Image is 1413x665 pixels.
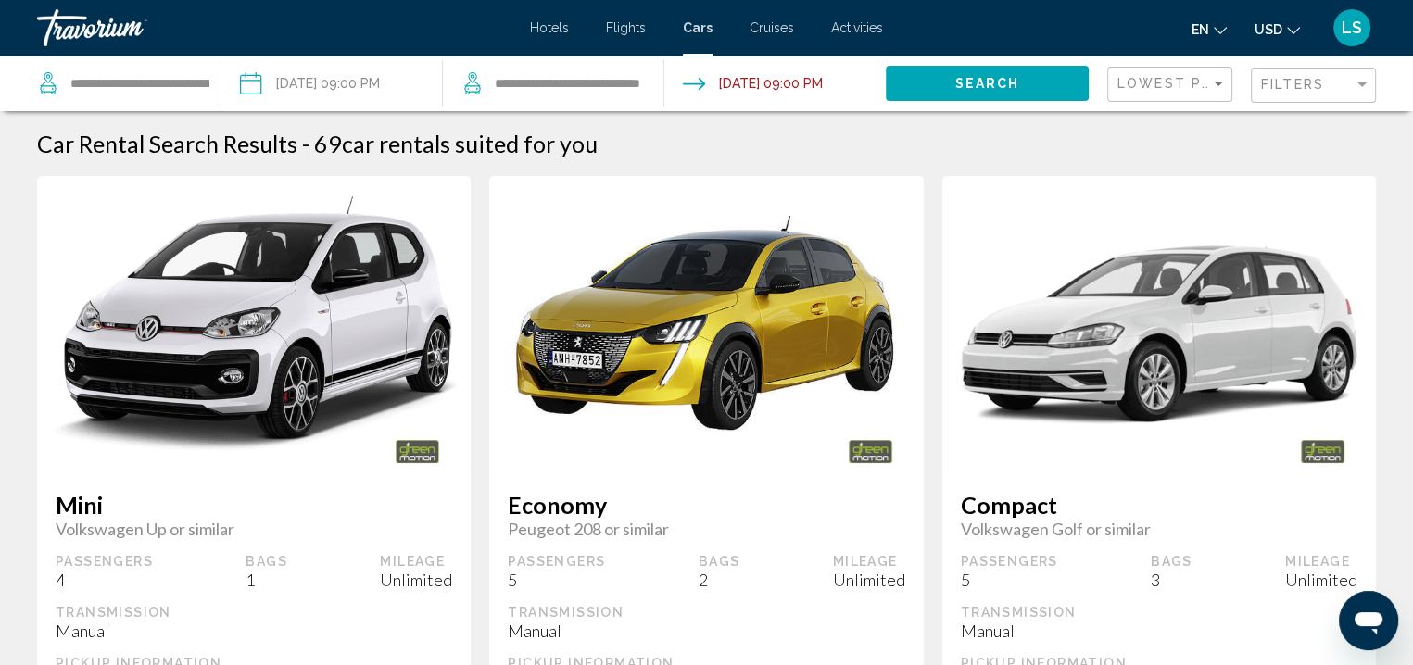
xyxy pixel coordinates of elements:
[1255,22,1282,37] span: USD
[1192,22,1209,37] span: en
[1251,67,1376,105] button: Filter
[56,621,452,641] div: Manual
[699,570,740,590] div: 2
[37,181,471,469] img: primary.png
[750,20,794,35] a: Cruises
[961,604,1357,621] div: Transmission
[489,216,923,433] img: primary.png
[833,553,905,570] div: Mileage
[37,9,511,46] a: Travorium
[955,77,1020,92] span: Search
[302,130,309,157] span: -
[1117,76,1237,91] span: Lowest Price
[364,431,471,472] img: GREEN MOTION
[683,56,823,111] button: Drop-off date: Dec 29, 2025 09:00 PM
[508,604,904,621] div: Transmission
[56,519,452,539] span: Volkswagen Up or similar
[56,604,452,621] div: Transmission
[961,519,1357,539] span: Volkswagen Golf or similar
[961,570,1058,590] div: 5
[1269,431,1376,472] img: GREEN MOTION
[1285,553,1357,570] div: Mileage
[886,66,1089,100] button: Search
[942,202,1376,446] img: primary.png
[56,491,452,519] span: Mini
[246,553,287,570] div: Bags
[817,431,924,472] img: GREEN MOTION
[1261,77,1324,92] span: Filters
[508,621,904,641] div: Manual
[246,570,287,590] div: 1
[1192,16,1227,43] button: Change language
[380,570,452,590] div: Unlimited
[508,519,904,539] span: Peugeot 208 or similar
[1255,16,1300,43] button: Change currency
[1285,570,1357,590] div: Unlimited
[530,20,569,35] a: Hotels
[508,491,904,519] span: Economy
[961,553,1058,570] div: Passengers
[314,130,598,157] h2: 69
[380,553,452,570] div: Mileage
[833,570,905,590] div: Unlimited
[240,56,380,111] button: Pickup date: Dec 22, 2025 09:00 PM
[342,130,598,157] span: car rentals suited for you
[508,553,605,570] div: Passengers
[699,553,740,570] div: Bags
[37,130,297,157] h1: Car Rental Search Results
[508,570,605,590] div: 5
[56,553,153,570] div: Passengers
[683,20,713,35] a: Cars
[1328,8,1376,47] button: User Menu
[1339,591,1398,650] iframe: Button to launch messaging window
[961,491,1357,519] span: Compact
[1342,19,1362,37] span: LS
[56,570,153,590] div: 4
[1117,77,1227,93] mat-select: Sort by
[831,20,883,35] a: Activities
[1151,553,1192,570] div: Bags
[961,621,1357,641] div: Manual
[1151,570,1192,590] div: 3
[606,20,646,35] a: Flights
